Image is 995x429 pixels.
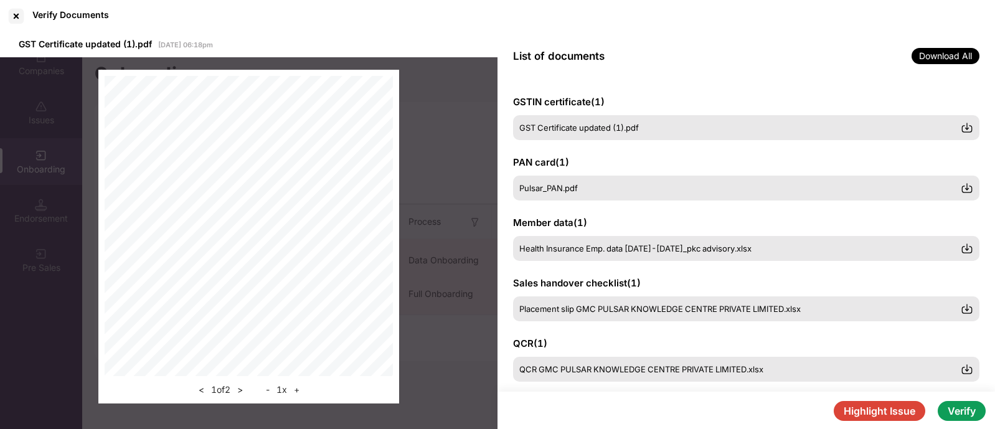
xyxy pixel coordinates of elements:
img: svg+xml;base64,PHN2ZyBpZD0iRG93bmxvYWQtMzJ4MzIiIHhtbG5zPSJodHRwOi8vd3d3LnczLm9yZy8yMDAwL3N2ZyIgd2... [961,303,973,315]
button: Verify [938,401,986,421]
span: Download All [912,48,979,64]
img: svg+xml;base64,PHN2ZyBpZD0iRG93bmxvYWQtMzJ4MzIiIHhtbG5zPSJodHRwOi8vd3d3LnczLm9yZy8yMDAwL3N2ZyIgd2... [961,121,973,134]
div: 1 x [262,382,303,397]
button: Highlight Issue [834,401,925,421]
span: QCR ( 1 ) [513,337,547,349]
span: QCR GMC PULSAR KNOWLEDGE CENTRE PRIVATE LIMITED.xlsx [519,364,763,374]
span: GSTIN certificate ( 1 ) [513,96,605,108]
img: svg+xml;base64,PHN2ZyBpZD0iRG93bmxvYWQtMzJ4MzIiIHhtbG5zPSJodHRwOi8vd3d3LnczLm9yZy8yMDAwL3N2ZyIgd2... [961,363,973,375]
div: Verify Documents [32,9,109,20]
span: Health Insurance Emp. data [DATE]-[DATE]_pkc advisory.xlsx [519,243,752,253]
span: Sales handover checklist ( 1 ) [513,277,641,289]
img: svg+xml;base64,PHN2ZyBpZD0iRG93bmxvYWQtMzJ4MzIiIHhtbG5zPSJodHRwOi8vd3d3LnczLm9yZy8yMDAwL3N2ZyIgd2... [961,242,973,255]
span: [DATE] 06:18pm [158,40,213,49]
span: GST Certificate updated (1).pdf [519,123,639,133]
img: svg+xml;base64,PHN2ZyBpZD0iRG93bmxvYWQtMzJ4MzIiIHhtbG5zPSJodHRwOi8vd3d3LnczLm9yZy8yMDAwL3N2ZyIgd2... [961,182,973,194]
span: Pulsar_PAN.pdf [519,183,578,193]
button: + [290,382,303,397]
span: GST Certificate updated (1).pdf [19,39,152,49]
div: 1 of 2 [195,382,247,397]
span: Placement slip GMC PULSAR KNOWLEDGE CENTRE PRIVATE LIMITED.xlsx [519,304,801,314]
button: > [233,382,247,397]
button: - [262,382,273,397]
button: < [195,382,208,397]
span: PAN card ( 1 ) [513,156,569,168]
span: List of documents [513,50,605,62]
span: Member data ( 1 ) [513,217,587,229]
